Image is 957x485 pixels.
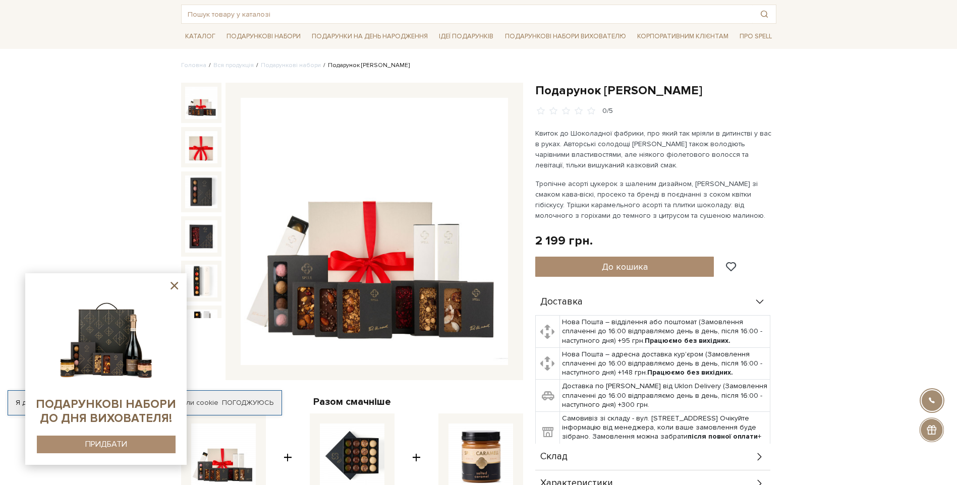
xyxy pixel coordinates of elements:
a: Подарункові набори [222,29,305,44]
td: Нова Пошта – відділення або поштомат (Замовлення сплаченні до 16:00 відправляємо день в день, піс... [560,316,770,348]
h1: Подарунок [PERSON_NAME] [535,83,776,98]
b: Працюємо без вихідних. [645,336,730,345]
div: Я дозволяю [DOMAIN_NAME] використовувати [8,398,282,407]
a: Корпоративним клієнтам [633,28,733,45]
b: Працюємо без вихідних. [647,368,733,377]
span: До кошика [602,261,648,272]
td: Нова Пошта – адресна доставка кур'єром (Замовлення сплаченні до 16:00 відправляємо день в день, п... [560,347,770,380]
a: Головна [181,62,206,69]
img: Подарунок Віллі Вонки [185,87,217,119]
a: Подарункові набори вихователю [501,28,630,45]
a: Подарунки на День народження [308,29,432,44]
img: Подарунок Віллі Вонки [185,175,217,208]
a: Каталог [181,29,219,44]
button: Пошук товару у каталозі [753,5,776,23]
a: Вся продукція [213,62,254,69]
b: після повної оплати [688,432,758,441]
li: Подарунок [PERSON_NAME] [321,61,410,70]
img: Подарунок Віллі Вонки [241,98,508,365]
img: Подарунок Віллі Вонки [185,131,217,163]
input: Пошук товару у каталозі [182,5,753,23]
img: Подарунок Віллі Вонки [185,310,217,342]
a: Погоджуюсь [222,398,273,407]
a: Ідеї подарунків [435,29,497,44]
td: Доставка по [PERSON_NAME] від Uklon Delivery (Замовлення сплаченні до 16:00 відправляємо день в д... [560,380,770,412]
div: Разом смачніше [181,395,523,408]
a: файли cookie [173,398,218,407]
span: Доставка [540,297,583,307]
div: 2 199 грн. [535,233,593,249]
img: Подарунок Віллі Вонки [185,265,217,297]
a: Подарункові набори [261,62,321,69]
span: Склад [540,452,568,461]
div: 0/5 [602,106,613,116]
p: Тропічне асорті цукерок з шаленим дизайном, [PERSON_NAME] зі смаком кава-віскі, просеко та бренді... [535,178,772,221]
p: Квиток до Шоколадної фабрики, про який так мріяли в дитинстві у вас в руках. Авторські солодощі [... [535,128,772,170]
td: Самовивіз зі складу - вул. [STREET_ADDRESS] Очікуйте інформацію від менеджера, коли ваше замовлен... [560,412,770,453]
a: Про Spell [736,29,776,44]
button: До кошика [535,257,714,277]
img: Подарунок Віллі Вонки [185,220,217,253]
